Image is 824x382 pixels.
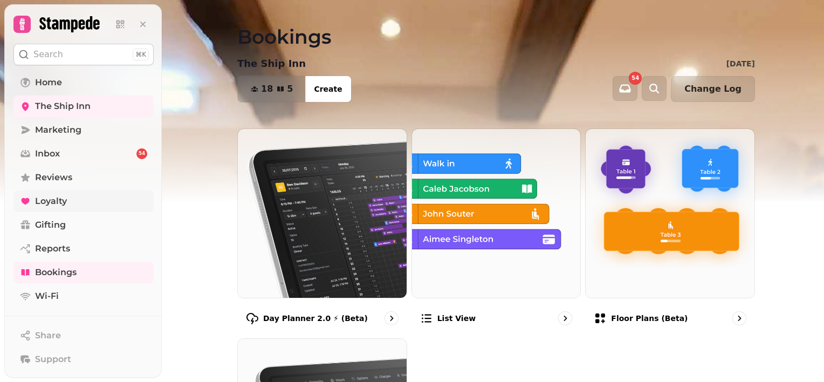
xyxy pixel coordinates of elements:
span: Marketing [35,124,81,137]
div: ⌘K [133,49,149,60]
p: Search [33,48,63,61]
a: Reports [13,238,154,260]
p: The Ship Inn [237,56,306,71]
a: Bookings [13,262,154,283]
span: 18 [261,85,273,93]
p: Floor Plans (beta) [611,313,688,324]
span: Home [35,76,62,89]
button: Change Log [671,76,755,102]
span: Loyalty [35,195,67,208]
span: Inbox [35,147,60,160]
img: Day Planner 2.0 ⚡ (Beta) [238,129,407,298]
button: Create [305,76,351,102]
svg: go to [386,313,397,324]
a: Inbox54 [13,143,154,165]
span: Reviews [35,171,72,184]
a: Gifting [13,214,154,236]
span: Reports [35,242,70,255]
button: Search⌘K [13,44,154,65]
span: Create [314,85,342,93]
a: The Ship Inn [13,95,154,117]
img: Floor Plans (beta) [586,129,754,298]
span: 5 [287,85,293,93]
span: Change Log [684,85,741,93]
span: 54 [631,76,639,81]
span: Bookings [35,266,77,279]
a: Marketing [13,119,154,141]
a: Day Planner 2.0 ⚡ (Beta)Day Planner 2.0 ⚡ (Beta) [237,128,407,334]
button: Share [13,325,154,346]
span: Wi-Fi [35,290,59,303]
a: Floor Plans (beta)Floor Plans (beta) [585,128,755,334]
p: Day Planner 2.0 ⚡ (Beta) [263,313,368,324]
a: Reviews [13,167,154,188]
img: List view [412,129,581,298]
svg: go to [734,313,745,324]
a: Home [13,72,154,93]
p: List view [437,313,476,324]
button: Support [13,349,154,370]
button: 185 [238,76,306,102]
span: The Ship Inn [35,100,91,113]
a: List viewList view [411,128,581,334]
span: Share [35,329,61,342]
span: Gifting [35,219,66,231]
a: Wi-Fi [13,285,154,307]
p: [DATE] [726,58,755,69]
span: 54 [139,150,146,158]
svg: go to [560,313,571,324]
span: Support [35,353,71,366]
a: Loyalty [13,190,154,212]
